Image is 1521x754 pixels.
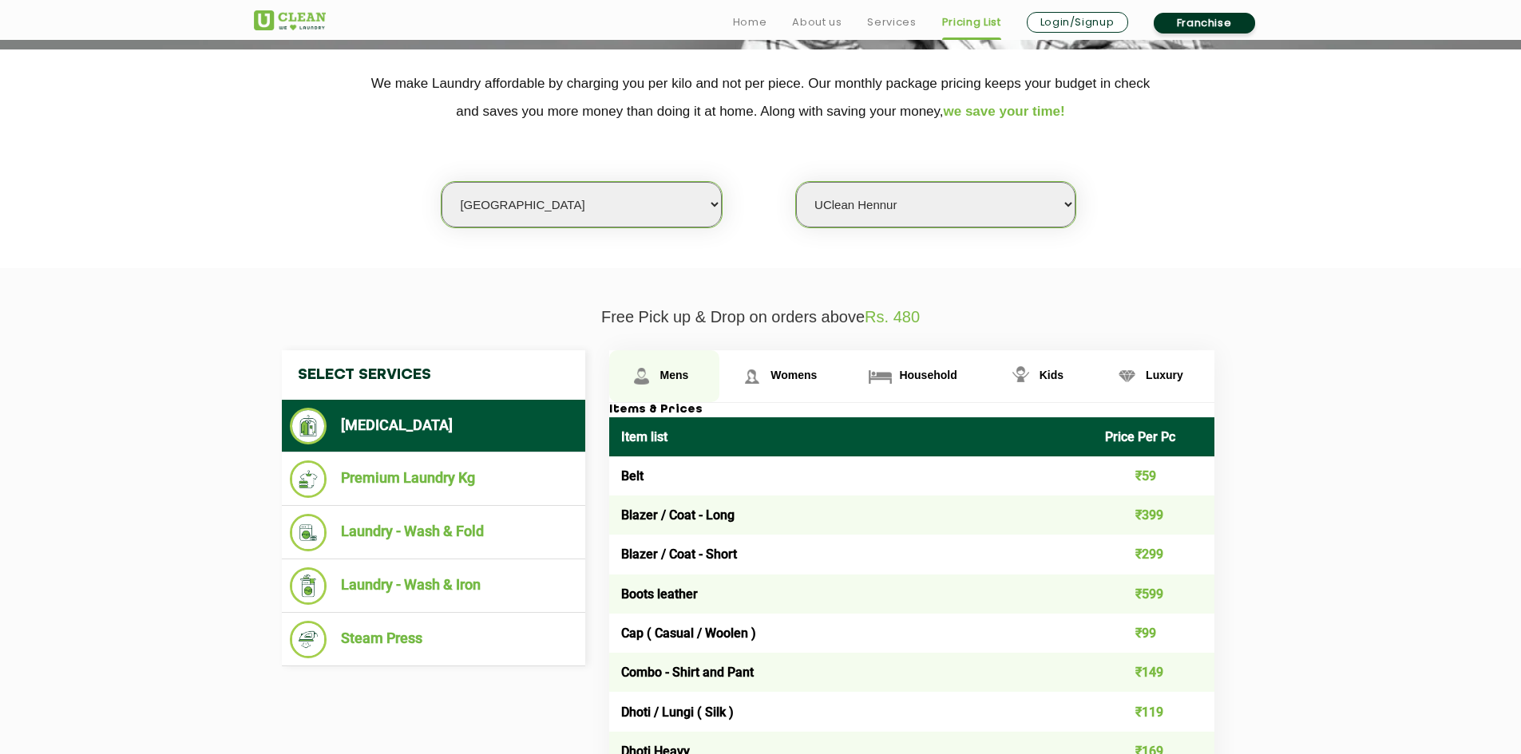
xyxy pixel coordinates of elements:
img: Laundry - Wash & Iron [290,567,327,605]
td: ₹59 [1093,456,1214,495]
img: Mens [628,362,656,390]
img: Premium Laundry Kg [290,460,327,498]
a: About us [792,13,842,32]
span: Womens [770,369,817,381]
td: Dhoti / Lungi ( Silk ) [609,692,1094,731]
span: Mens [660,369,689,381]
span: Rs. 480 [865,308,920,326]
td: Blazer / Coat - Long [609,495,1094,535]
li: Laundry - Wash & Iron [290,567,577,605]
span: Kids [1040,369,1064,381]
td: ₹119 [1093,692,1214,731]
img: Laundry - Wash & Fold [290,514,327,551]
td: Combo - Shirt and Pant [609,653,1094,692]
li: Premium Laundry Kg [290,460,577,498]
a: Franchise [1154,13,1255,34]
td: ₹599 [1093,574,1214,614]
li: [MEDICAL_DATA] [290,408,577,444]
span: Luxury [1146,369,1183,381]
th: Item list [609,417,1094,456]
h3: Items & Prices [609,403,1214,417]
span: we save your time! [944,104,1065,119]
p: We make Laundry affordable by charging you per kilo and not per piece. Our monthly package pricin... [254,69,1268,125]
td: ₹299 [1093,535,1214,574]
img: Luxury [1113,362,1141,390]
th: Price Per Pc [1093,417,1214,456]
li: Steam Press [290,621,577,658]
td: Boots leather [609,574,1094,614]
td: Belt [609,456,1094,495]
td: ₹399 [1093,495,1214,535]
img: Steam Press [290,621,327,658]
td: Blazer / Coat - Short [609,535,1094,574]
a: Home [733,13,767,32]
td: ₹99 [1093,614,1214,653]
p: Free Pick up & Drop on orders above [254,308,1268,326]
img: Household [866,362,894,390]
h4: Select Services [282,350,585,400]
td: Cap ( Casual / Woolen ) [609,614,1094,653]
a: Services [867,13,916,32]
img: Kids [1007,362,1035,390]
img: UClean Laundry and Dry Cleaning [254,10,326,30]
li: Laundry - Wash & Fold [290,514,577,551]
img: Womens [738,362,766,390]
a: Pricing List [942,13,1001,32]
span: Household [899,369,957,381]
a: Login/Signup [1027,12,1128,33]
img: Dry Cleaning [290,408,327,444]
td: ₹149 [1093,653,1214,692]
